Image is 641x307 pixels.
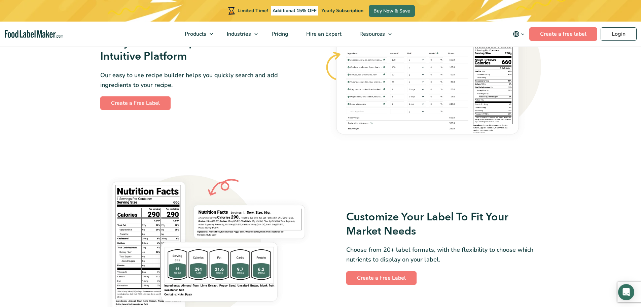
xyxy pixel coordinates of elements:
[357,30,386,38] span: Resources
[225,30,252,38] span: Industries
[304,30,342,38] span: Hire an Expert
[100,70,295,90] p: Our easy to use recipe builder helps you quickly search and add ingredients to your recipe.
[321,7,363,14] span: Yearly Subscription
[618,284,634,300] div: Open Intercom Messenger
[601,27,637,41] a: Login
[351,22,395,47] a: Resources
[297,22,349,47] a: Hire an Expert
[270,30,289,38] span: Pricing
[183,30,207,38] span: Products
[176,22,216,47] a: Products
[263,22,296,47] a: Pricing
[346,210,541,238] h3: Customize Your Label To Fit Your Market Needs
[100,36,295,64] h3: Easily Create Recipes With Our Intuitive Platform
[529,27,597,41] a: Create a free label
[218,22,261,47] a: Industries
[369,5,415,17] a: Buy Now & Save
[271,6,318,16] span: Additional 15% OFF
[100,96,171,110] a: Create a Free Label
[346,245,541,265] p: Choose from 20+ label formats, with the flexibility to choose which nutrients to display on your ...
[238,7,268,14] span: Limited Time!
[346,271,417,285] a: Create a Free Label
